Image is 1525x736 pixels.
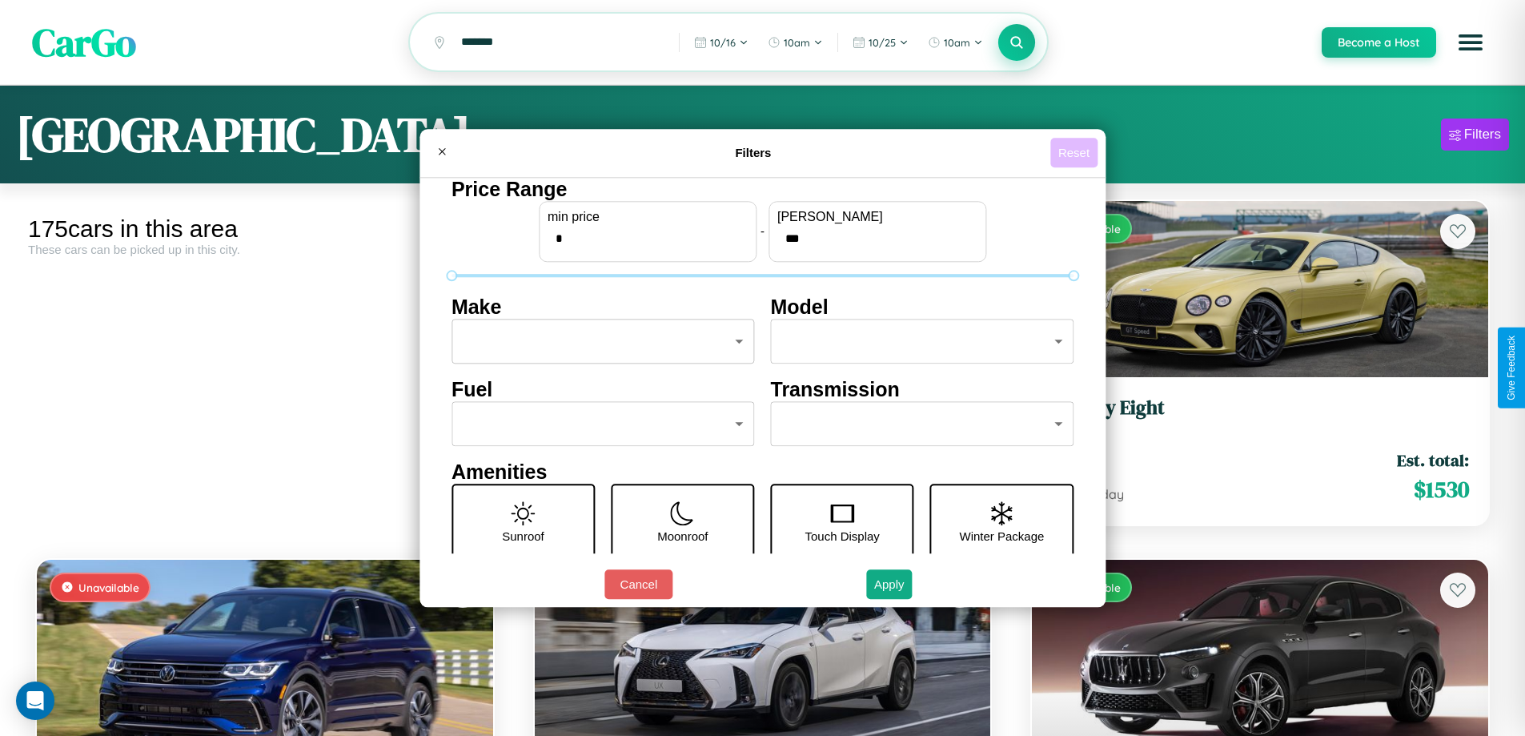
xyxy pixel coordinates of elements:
[771,296,1074,319] h4: Model
[805,525,879,547] p: Touch Display
[28,243,502,256] div: These cars can be picked up in this city.
[1090,486,1124,502] span: / day
[456,146,1050,159] h4: Filters
[1397,448,1469,472] span: Est. total:
[760,30,831,55] button: 10am
[1050,138,1098,167] button: Reset
[1441,119,1509,151] button: Filters
[16,102,471,167] h1: [GEOGRAPHIC_DATA]
[16,682,54,720] div: Open Intercom Messenger
[777,210,977,224] label: [PERSON_NAME]
[1322,27,1436,58] button: Become a Host
[78,581,139,594] span: Unavailable
[451,178,1074,201] h4: Price Range
[845,30,917,55] button: 10/25
[771,378,1074,401] h4: Transmission
[502,525,544,547] p: Sunroof
[1414,473,1469,505] span: $ 1530
[960,525,1045,547] p: Winter Package
[920,30,991,55] button: 10am
[451,378,755,401] h4: Fuel
[1506,336,1517,400] div: Give Feedback
[869,36,896,49] span: 10 / 25
[760,220,765,242] p: -
[28,215,502,243] div: 175 cars in this area
[866,569,913,599] button: Apply
[686,30,756,55] button: 10/16
[451,296,755,319] h4: Make
[451,461,1074,484] h4: Amenities
[944,36,970,49] span: 10am
[548,210,748,224] label: min price
[1051,396,1469,420] h3: Bentley Eight
[657,525,708,547] p: Moonroof
[710,36,736,49] span: 10 / 16
[1464,127,1501,143] div: Filters
[604,569,672,599] button: Cancel
[1448,20,1493,65] button: Open menu
[32,16,136,69] span: CarGo
[1051,396,1469,436] a: Bentley Eight2018
[784,36,810,49] span: 10am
